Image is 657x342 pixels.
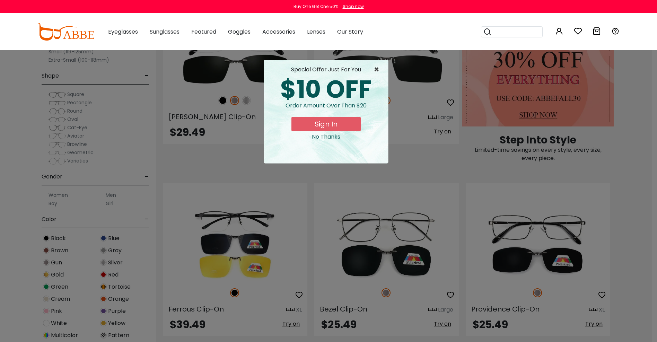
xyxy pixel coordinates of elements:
[270,133,383,141] div: Close
[294,3,338,10] div: Buy One Get One 50%
[150,28,179,36] span: Sunglasses
[337,28,363,36] span: Our Story
[374,65,383,74] span: ×
[191,28,216,36] span: Featured
[270,102,383,117] div: Order amount over than $20
[291,117,361,131] button: Sign In
[270,65,383,74] div: special offer just for you
[37,23,94,41] img: abbeglasses.com
[262,28,295,36] span: Accessories
[228,28,251,36] span: Goggles
[270,77,383,102] div: $10 OFF
[307,28,325,36] span: Lenses
[108,28,138,36] span: Eyeglasses
[343,3,364,10] div: Shop now
[339,3,364,9] a: Shop now
[374,65,383,74] button: Close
